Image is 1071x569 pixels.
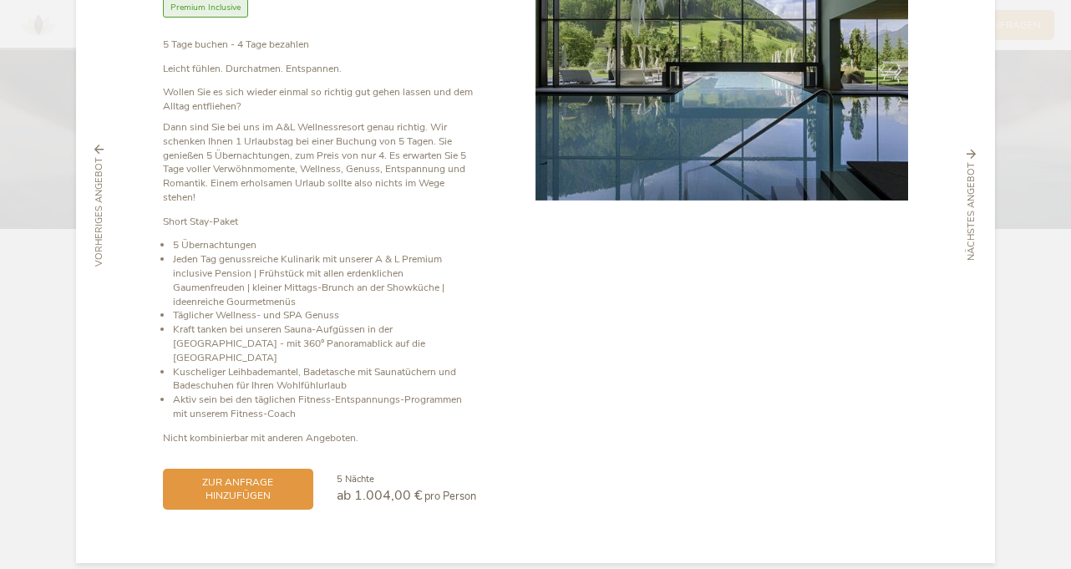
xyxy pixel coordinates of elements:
[173,393,476,421] li: Aktiv sein bei den täglichen Fitness-Entspannungs-Programmen mit unserem Fitness-Coach
[176,475,300,504] span: zur Anfrage hinzufügen
[173,238,476,252] li: 5 Übernachtungen
[163,431,358,445] strong: Nicht kombinierbar mit anderen Angeboten.
[424,489,476,504] span: pro Person
[163,120,476,205] p: Dann sind Sie bei uns im A&L Wellnessresort genau richtig. Wir schenken Ihnen 1 Urlaubstag bei ei...
[163,38,476,52] p: 5 Tage buchen - 4 Tage bezahlen
[173,365,476,394] li: Kuscheliger Leihbademantel, Badetasche mit Saunatüchern und Badeschuhen für Ihren Wohlfühlurlaub
[965,163,978,262] span: nächstes Angebot
[163,85,473,113] strong: Wollen Sie es sich wieder einmal so richtig gut gehen lassen und dem Alltag entfliehen?
[173,323,476,364] li: Kraft tanken bei unseren Sauna-Aufgüssen in der [GEOGRAPHIC_DATA] - mit 360° Panoramablick auf di...
[163,215,238,228] strong: Short Stay-Paket
[173,252,476,308] li: Jeden Tag genussreiche Kulinarik mit unserer A & L Premium inclusive Pension | Frühstück mit alle...
[173,308,476,323] li: Täglicher Wellness- und SPA Genuss
[337,473,374,485] span: 5 Nächte
[93,157,106,267] span: vorheriges Angebot
[163,62,476,76] p: Leicht fühlen. Durchatmen. Entspannen.
[337,486,423,505] span: ab 1.004,00 €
